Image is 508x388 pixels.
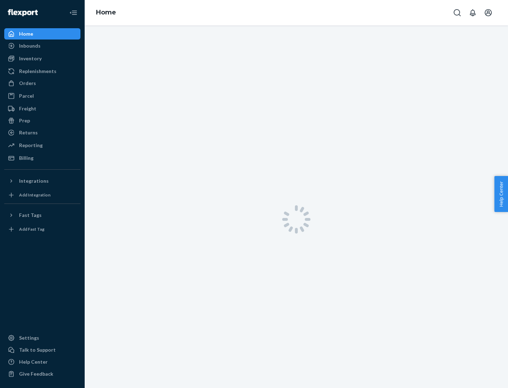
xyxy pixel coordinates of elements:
div: Add Fast Tag [19,226,44,232]
div: Add Integration [19,192,50,198]
a: Add Fast Tag [4,224,80,235]
button: Integrations [4,175,80,187]
a: Replenishments [4,66,80,77]
button: Open Search Box [450,6,464,20]
div: Orders [19,80,36,87]
div: Returns [19,129,38,136]
div: Reporting [19,142,43,149]
button: Close Navigation [66,6,80,20]
a: Returns [4,127,80,138]
a: Orders [4,78,80,89]
div: Inventory [19,55,42,62]
a: Prep [4,115,80,126]
div: Settings [19,334,39,341]
div: Inbounds [19,42,41,49]
div: Replenishments [19,68,56,75]
div: Help Center [19,358,48,365]
button: Give Feedback [4,368,80,380]
a: Inbounds [4,40,80,51]
div: Parcel [19,92,34,99]
div: Prep [19,117,30,124]
div: Home [19,30,33,37]
a: Billing [4,152,80,164]
a: Home [4,28,80,40]
div: Fast Tags [19,212,42,219]
a: Add Integration [4,189,80,201]
a: Help Center [4,356,80,368]
button: Fast Tags [4,210,80,221]
img: Flexport logo [8,9,38,16]
a: Parcel [4,90,80,102]
a: Home [96,8,116,16]
a: Freight [4,103,80,114]
a: Talk to Support [4,344,80,356]
a: Reporting [4,140,80,151]
button: Open account menu [481,6,495,20]
button: Open notifications [466,6,480,20]
a: Settings [4,332,80,344]
ol: breadcrumbs [90,2,122,23]
div: Integrations [19,177,49,184]
button: Help Center [494,176,508,212]
div: Billing [19,154,34,162]
div: Talk to Support [19,346,56,353]
div: Freight [19,105,36,112]
a: Inventory [4,53,80,64]
div: Give Feedback [19,370,53,377]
